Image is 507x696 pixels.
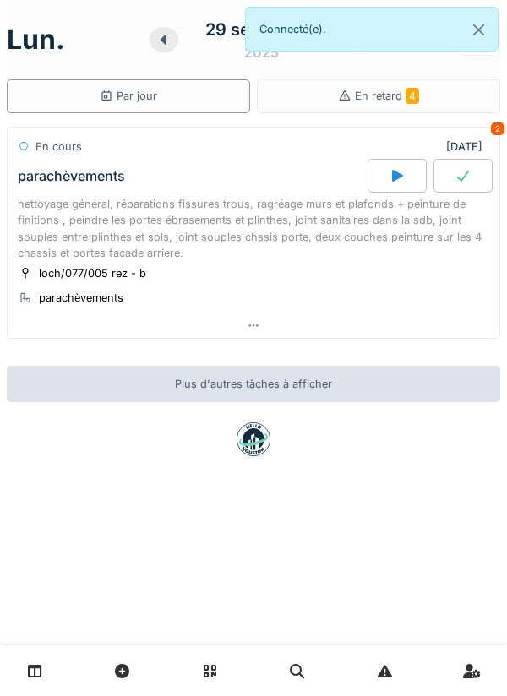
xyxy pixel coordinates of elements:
div: Plus d'autres tâches à afficher [7,366,500,402]
div: Connecté(e). [245,7,499,52]
div: [DATE] [446,139,489,155]
h1: lun. [7,24,65,56]
div: 2025 [244,42,279,63]
span: 4 [406,88,419,104]
div: parachèvements [18,168,125,184]
div: En cours [35,139,82,155]
div: nettoyage général, réparations fissures trous, ragréage murs et plafonds + peinture de finitions ... [18,196,489,261]
img: badge-BVDL4wpA.svg [237,422,270,456]
div: loch/077/005 rez - b [39,265,146,281]
button: Close [460,8,498,52]
span: En retard [355,90,419,102]
div: 29 septembre [205,17,319,42]
div: Par jour [100,88,157,104]
div: 2 [491,122,504,135]
div: parachèvements [39,290,123,306]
